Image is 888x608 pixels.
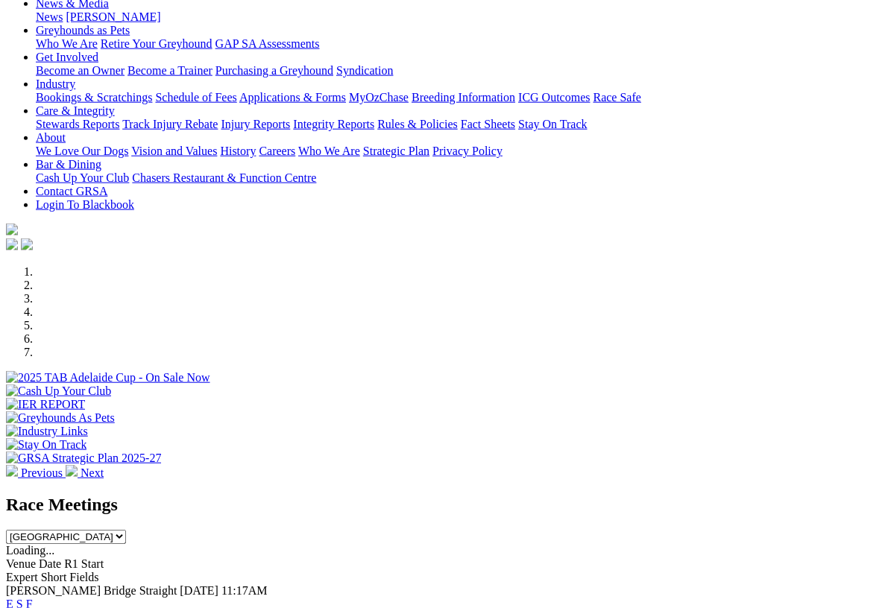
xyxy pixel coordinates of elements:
[36,77,75,90] a: Industry
[6,238,18,250] img: facebook.svg
[6,371,210,384] img: 2025 TAB Adelaide Cup - On Sale Now
[377,118,458,130] a: Rules & Policies
[36,171,129,184] a: Cash Up Your Club
[6,584,177,597] span: [PERSON_NAME] Bridge Straight
[66,466,104,479] a: Next
[36,24,130,37] a: Greyhounds as Pets
[349,91,409,104] a: MyOzChase
[6,571,38,583] span: Expert
[81,466,104,479] span: Next
[36,91,882,104] div: Industry
[122,118,218,130] a: Track Injury Rebate
[36,37,98,50] a: Who We Are
[518,91,590,104] a: ICG Outcomes
[41,571,67,583] span: Short
[259,145,295,157] a: Careers
[6,557,36,570] span: Venue
[239,91,346,104] a: Applications & Forms
[36,37,882,51] div: Greyhounds as Pets
[36,118,119,130] a: Stewards Reports
[220,145,256,157] a: History
[36,118,882,131] div: Care & Integrity
[66,465,78,477] img: chevron-right-pager-white.svg
[36,51,98,63] a: Get Involved
[36,145,882,158] div: About
[336,64,393,77] a: Syndication
[21,238,33,250] img: twitter.svg
[461,118,515,130] a: Fact Sheets
[363,145,429,157] a: Strategic Plan
[101,37,212,50] a: Retire Your Greyhound
[6,384,111,398] img: Cash Up Your Club
[64,557,104,570] span: R1 Start
[6,495,882,515] h2: Race Meetings
[36,64,125,77] a: Become an Owner
[215,37,320,50] a: GAP SA Assessments
[36,145,128,157] a: We Love Our Dogs
[593,91,640,104] a: Race Safe
[432,145,503,157] a: Privacy Policy
[36,10,882,24] div: News & Media
[36,198,134,211] a: Login To Blackbook
[293,118,374,130] a: Integrity Reports
[180,584,218,597] span: [DATE]
[155,91,236,104] a: Schedule of Fees
[69,571,98,583] span: Fields
[131,145,217,157] a: Vision and Values
[36,91,152,104] a: Bookings & Scratchings
[132,171,316,184] a: Chasers Restaurant & Function Centre
[221,118,290,130] a: Injury Reports
[6,398,85,411] img: IER REPORT
[36,131,66,144] a: About
[6,466,66,479] a: Previous
[36,185,107,197] a: Contact GRSA
[66,10,160,23] a: [PERSON_NAME]
[127,64,212,77] a: Become a Trainer
[412,91,515,104] a: Breeding Information
[6,544,54,557] span: Loading...
[518,118,587,130] a: Stay On Track
[6,425,88,438] img: Industry Links
[221,584,268,597] span: 11:17AM
[215,64,333,77] a: Purchasing a Greyhound
[36,158,101,171] a: Bar & Dining
[39,557,61,570] span: Date
[298,145,360,157] a: Who We Are
[6,465,18,477] img: chevron-left-pager-white.svg
[36,64,882,77] div: Get Involved
[6,452,161,465] img: GRSA Strategic Plan 2025-27
[21,466,63,479] span: Previous
[6,438,86,452] img: Stay On Track
[36,104,115,117] a: Care & Integrity
[36,171,882,185] div: Bar & Dining
[6,224,18,235] img: logo-grsa-white.png
[6,411,115,425] img: Greyhounds As Pets
[36,10,63,23] a: News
